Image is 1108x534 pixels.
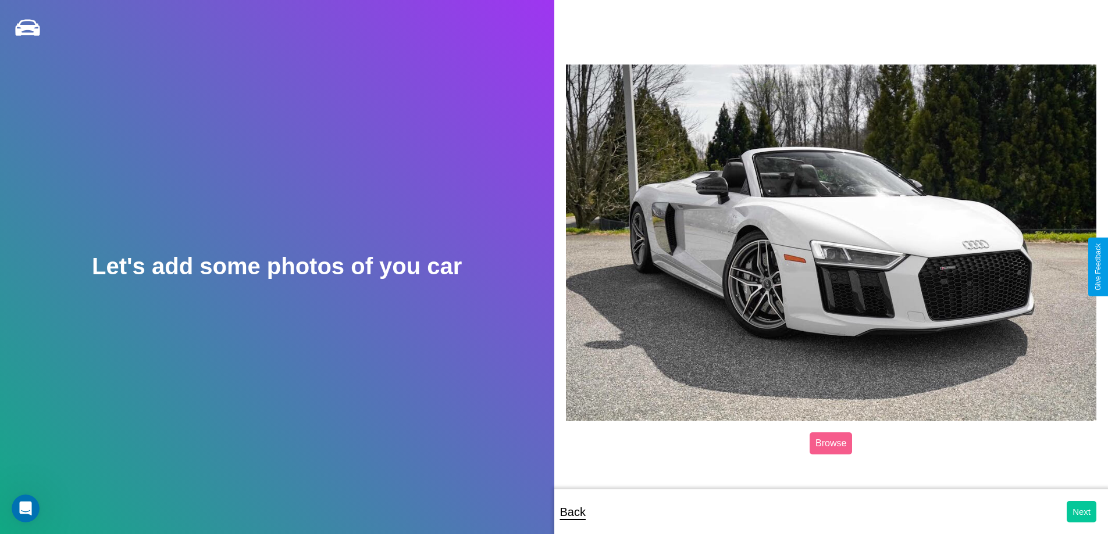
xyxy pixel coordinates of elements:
[12,494,40,522] iframe: Intercom live chat
[92,253,462,279] h2: Let's add some photos of you car
[1067,501,1096,522] button: Next
[560,501,586,522] p: Back
[810,432,852,454] label: Browse
[1094,243,1102,291] div: Give Feedback
[566,64,1097,421] img: posted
